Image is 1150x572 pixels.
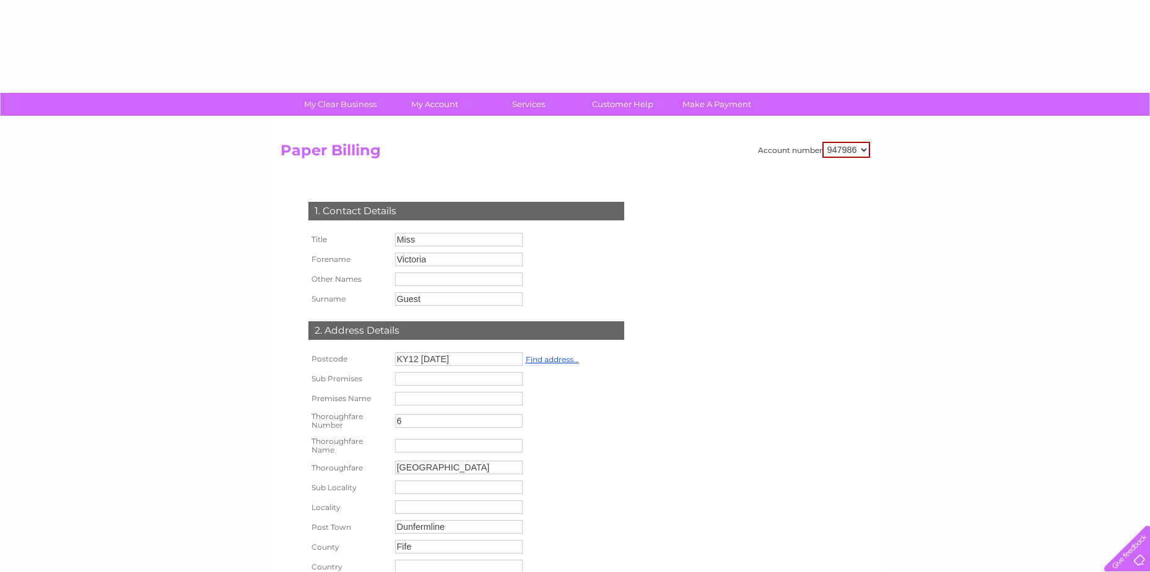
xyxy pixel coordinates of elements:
[305,249,392,269] th: Forename
[305,369,392,389] th: Sub Premises
[305,230,392,249] th: Title
[305,477,392,497] th: Sub Locality
[666,93,768,116] a: Make A Payment
[305,269,392,289] th: Other Names
[526,355,579,364] a: Find address...
[281,142,870,165] h2: Paper Billing
[572,93,674,116] a: Customer Help
[477,93,580,116] a: Services
[289,93,391,116] a: My Clear Business
[305,517,392,537] th: Post Town
[308,202,624,220] div: 1. Contact Details
[305,349,392,369] th: Postcode
[305,457,392,477] th: Thoroughfare
[308,321,624,340] div: 2. Address Details
[305,433,392,458] th: Thoroughfare Name
[305,409,392,433] th: Thoroughfare Number
[305,497,392,517] th: Locality
[305,537,392,557] th: County
[383,93,486,116] a: My Account
[758,142,870,158] div: Account number
[305,289,392,309] th: Surname
[305,389,392,409] th: Premises Name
